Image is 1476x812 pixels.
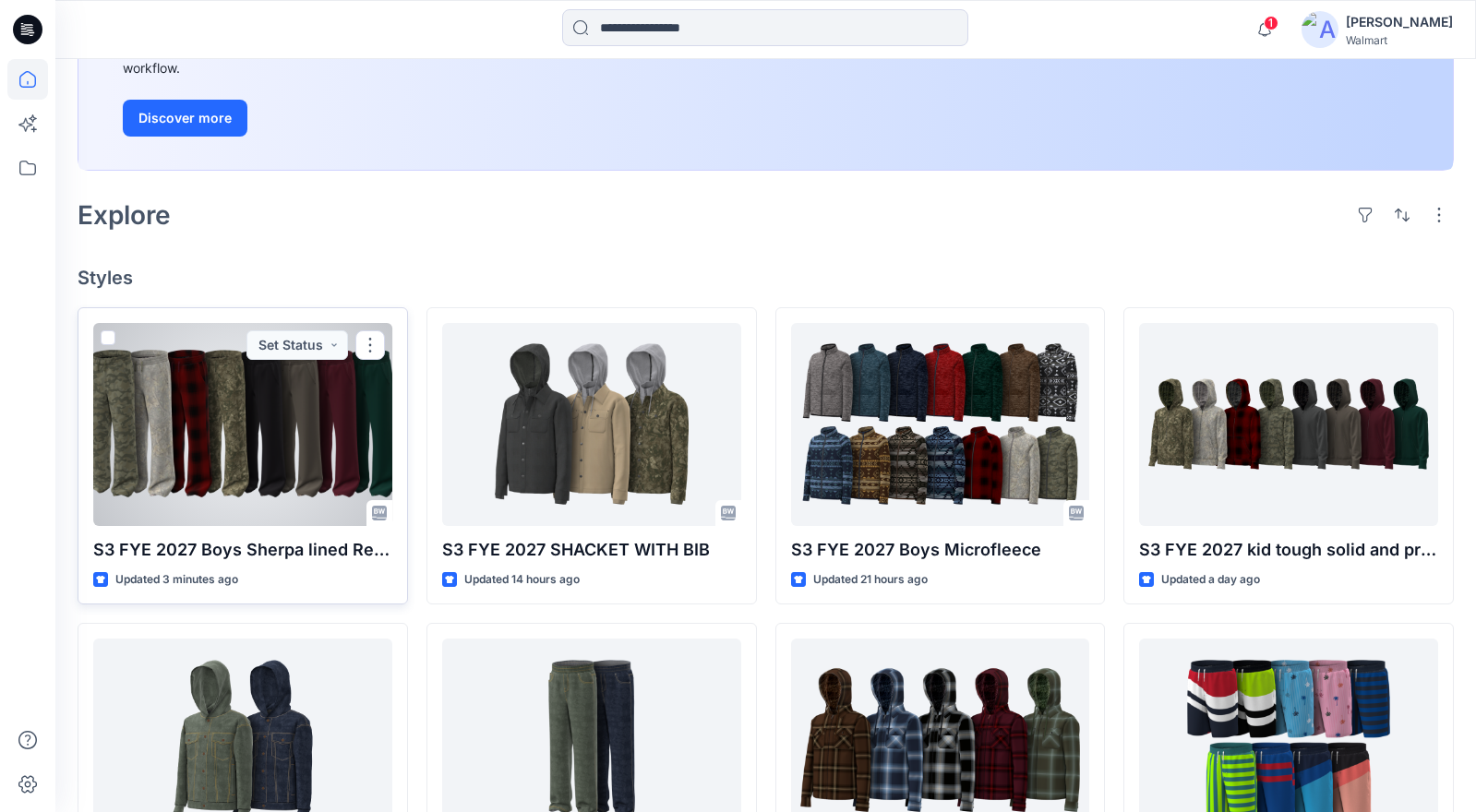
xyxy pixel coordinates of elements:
img: avatar [1302,11,1338,48]
h4: Styles [78,267,1454,289]
div: Walmart [1346,33,1453,47]
a: Discover more [123,100,538,137]
div: [PERSON_NAME] [1346,11,1453,33]
a: S3 FYE 2027 SHACKET WITH BIB [442,323,741,526]
h2: Explore [78,200,171,230]
span: 1 [1264,16,1278,30]
p: S3 FYE 2027 Boys Sherpa lined Relax Fit [93,537,392,563]
button: Discover more [123,100,247,137]
a: S3 FYE 2027 Boys Microfleece [791,323,1090,526]
p: S3 FYE 2027 Boys Microfleece [791,537,1090,563]
p: S3 FYE 2027 SHACKET WITH BIB [442,537,741,563]
p: S3 FYE 2027 kid tough solid and print [1139,537,1438,563]
p: Updated 21 hours ago [813,570,928,590]
p: Updated 14 hours ago [464,570,580,590]
a: S3 FYE 2027 Boys Sherpa lined Relax Fit [93,323,392,526]
p: Updated a day ago [1161,570,1260,590]
p: Updated 3 minutes ago [115,570,238,590]
a: S3 FYE 2027 kid tough solid and print [1139,323,1438,526]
